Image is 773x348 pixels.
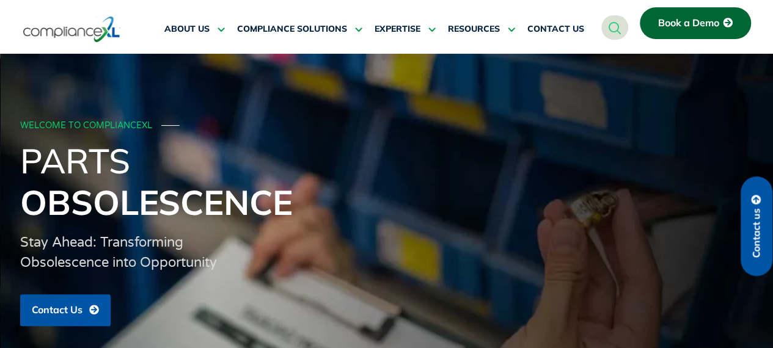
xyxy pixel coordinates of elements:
span: EXPERTISE [375,24,420,35]
h1: Parts [20,140,753,223]
a: CONTACT US [527,15,584,44]
a: Contact Us [20,294,111,326]
span: Contact Us [32,305,82,316]
a: Contact us [741,176,772,276]
div: WELCOME TO COMPLIANCEXL [20,121,750,131]
span: Obsolescence [20,181,293,223]
a: RESOURCES [448,15,515,44]
img: logo-one.svg [23,15,120,43]
span: ─── [161,120,180,131]
a: ABOUT US [164,15,225,44]
a: navsearch-button [601,15,628,40]
span: RESOURCES [448,24,500,35]
a: COMPLIANCE SOLUTIONS [237,15,362,44]
div: Stay Ahead: Transforming Obsolescence into Opportunity [20,233,225,273]
span: CONTACT US [527,24,584,35]
span: Book a Demo [658,18,719,29]
a: Book a Demo [640,7,751,39]
a: EXPERTISE [375,15,436,44]
span: ABOUT US [164,24,210,35]
span: COMPLIANCE SOLUTIONS [237,24,347,35]
span: Contact us [751,208,762,258]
